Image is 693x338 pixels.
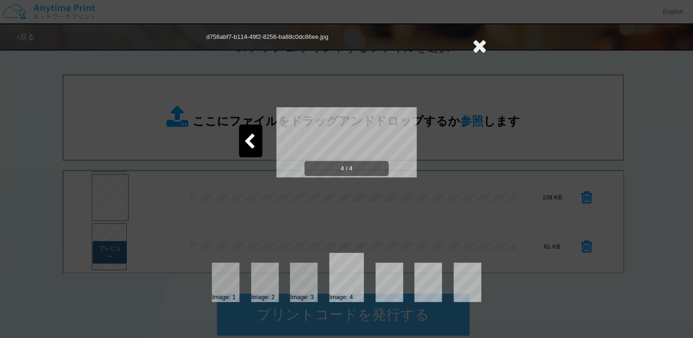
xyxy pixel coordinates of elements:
div: Image: 1 [212,293,236,302]
div: Image: 4 [329,293,353,302]
span: 4 / 4 [304,161,389,176]
div: Image: 3 [290,293,314,302]
div: Image: 2 [251,293,275,302]
div: d756abf7-b114-49f2-8256-ba88c0dc86ee.jpg [206,33,328,42]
